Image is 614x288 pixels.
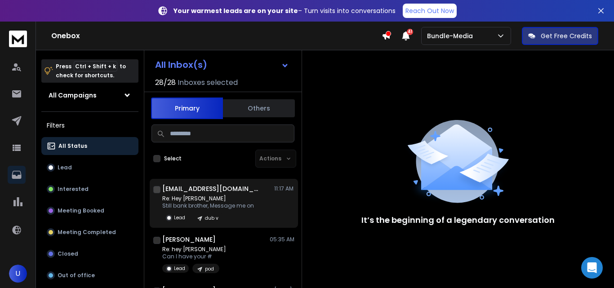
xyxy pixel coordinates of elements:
[58,164,72,171] p: Lead
[41,159,138,177] button: Lead
[174,214,185,221] p: Lead
[174,6,298,15] strong: Your warmest leads are on your site
[41,119,138,132] h3: Filters
[41,137,138,155] button: All Status
[56,62,126,80] p: Press to check for shortcuts.
[58,142,87,150] p: All Status
[41,86,138,104] button: All Campaigns
[58,186,89,193] p: Interested
[41,223,138,241] button: Meeting Completed
[174,265,185,272] p: Lead
[162,202,254,209] p: Still bank brother, Message me on
[522,27,598,45] button: Get Free Credits
[58,250,78,257] p: Closed
[51,31,382,41] h1: Onebox
[405,6,454,15] p: Reach Out Now
[403,4,457,18] a: Reach Out Now
[361,214,555,226] p: It’s the beginning of a legendary conversation
[74,61,117,71] span: Ctrl + Shift + k
[174,6,396,15] p: – Turn visits into conversations
[9,265,27,283] button: U
[58,272,95,279] p: Out of office
[427,31,476,40] p: Bundle-Media
[205,266,214,272] p: pod
[178,77,238,88] h3: Inboxes selected
[58,207,104,214] p: Meeting Booked
[41,202,138,220] button: Meeting Booked
[148,56,296,74] button: All Inbox(s)
[41,245,138,263] button: Closed
[164,155,182,162] label: Select
[205,215,218,222] p: dub v
[162,235,216,244] h1: [PERSON_NAME]
[155,77,176,88] span: 28 / 28
[9,31,27,47] img: logo
[155,60,207,69] h1: All Inbox(s)
[581,257,603,279] div: Open Intercom Messenger
[162,246,226,253] p: Re: hey [PERSON_NAME]
[223,98,295,118] button: Others
[162,184,261,193] h1: [EMAIL_ADDRESS][DOMAIN_NAME]
[162,195,254,202] p: Re: Hey [PERSON_NAME]
[274,185,294,192] p: 11:17 AM
[58,229,116,236] p: Meeting Completed
[41,180,138,198] button: Interested
[407,29,413,35] span: 41
[541,31,592,40] p: Get Free Credits
[41,266,138,284] button: Out of office
[162,253,226,260] p: Can I have your #
[151,97,223,119] button: Primary
[49,91,97,100] h1: All Campaigns
[270,236,294,243] p: 05:35 AM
